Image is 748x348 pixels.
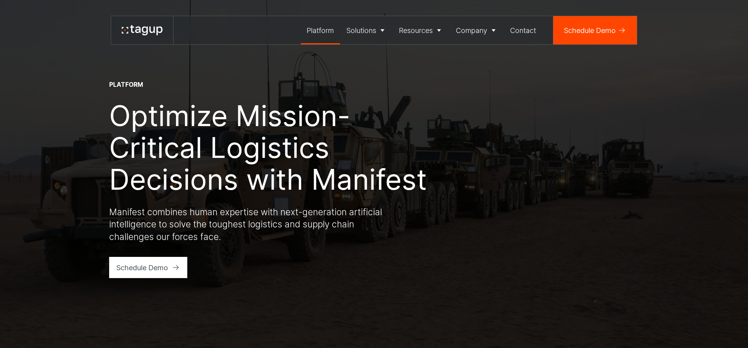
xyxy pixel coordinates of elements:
[564,25,616,36] div: Schedule Demo
[301,16,340,44] a: Platform
[307,25,334,36] div: Platform
[109,81,143,89] div: Platform
[346,25,376,36] div: Solutions
[399,25,433,36] div: Resources
[109,206,392,243] p: Manifest combines human expertise with next-generation artificial intelligence to solve the tough...
[109,100,439,195] h1: Optimize Mission-Critical Logistics Decisions with Manifest
[109,257,188,278] a: Schedule Demo
[340,16,393,44] a: Solutions
[393,16,450,44] a: Resources
[504,16,543,44] a: Contact
[116,262,168,273] div: Schedule Demo
[510,25,536,36] div: Contact
[456,25,487,36] div: Company
[450,16,504,44] a: Company
[553,16,637,44] a: Schedule Demo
